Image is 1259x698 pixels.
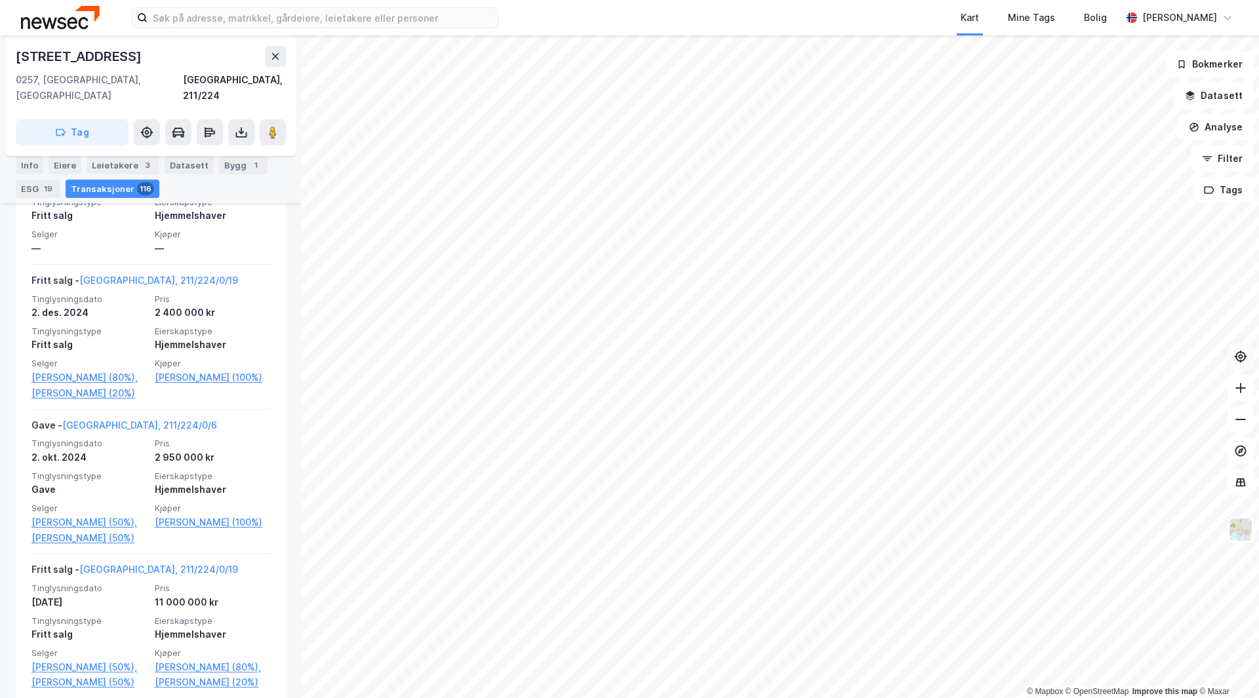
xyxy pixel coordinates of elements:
[1228,517,1253,542] img: Z
[155,674,270,690] a: [PERSON_NAME] (20%)
[165,156,214,174] div: Datasett
[155,358,270,369] span: Kjøper
[1193,635,1259,698] iframe: Chat Widget
[87,156,159,174] div: Leietakere
[66,180,159,198] div: Transaksjoner
[62,419,217,431] a: [GEOGRAPHIC_DATA], 211/224/0/6
[31,503,147,514] span: Selger
[16,180,60,198] div: ESG
[31,305,147,320] div: 2. des. 2024
[1008,10,1055,26] div: Mine Tags
[155,294,270,305] span: Pris
[1066,687,1129,696] a: OpenStreetMap
[31,417,217,438] div: Gave -
[155,503,270,514] span: Kjøper
[31,450,147,465] div: 2. okt. 2024
[1174,83,1254,109] button: Datasett
[137,182,154,195] div: 116
[79,564,238,575] a: [GEOGRAPHIC_DATA], 211/224/0/19
[31,337,147,353] div: Fritt salg
[31,562,238,583] div: Fritt salg -
[31,326,147,337] span: Tinglysningstype
[31,659,147,675] a: [PERSON_NAME] (50%),
[31,583,147,594] span: Tinglysningsdato
[31,514,147,530] a: [PERSON_NAME] (50%),
[16,46,144,67] div: [STREET_ADDRESS]
[1165,51,1254,77] button: Bokmerker
[155,482,270,497] div: Hjemmelshaver
[31,594,147,610] div: [DATE]
[31,482,147,497] div: Gave
[155,659,270,675] a: [PERSON_NAME] (80%),
[31,229,147,240] span: Selger
[155,241,270,256] div: —
[31,241,147,256] div: —
[31,530,147,546] a: [PERSON_NAME] (50%)
[31,674,147,690] a: [PERSON_NAME] (50%)
[155,627,270,642] div: Hjemmelshaver
[249,159,262,172] div: 1
[31,294,147,305] span: Tinglysningsdato
[1084,10,1107,26] div: Bolig
[155,471,270,482] span: Eierskapstype
[31,471,147,482] span: Tinglysningstype
[141,159,154,172] div: 3
[41,182,55,195] div: 19
[148,8,498,28] input: Søk på adresse, matrikkel, gårdeiere, leietakere eller personer
[155,450,270,465] div: 2 950 000 kr
[1191,145,1254,172] button: Filter
[1193,635,1259,698] div: Kontrollprogram for chat
[79,275,238,286] a: [GEOGRAPHIC_DATA], 211/224/0/19
[155,615,270,627] span: Eierskapstype
[155,370,270,385] a: [PERSON_NAME] (100%)
[155,594,270,610] div: 11 000 000 kr
[21,6,100,29] img: newsec-logo.f6e21ccffca1b3a03d2d.png
[155,337,270,353] div: Hjemmelshaver
[31,648,147,659] span: Selger
[219,156,268,174] div: Bygg
[49,156,81,174] div: Eiere
[1193,177,1254,203] button: Tags
[155,514,270,530] a: [PERSON_NAME] (100%)
[31,370,147,385] a: [PERSON_NAME] (80%),
[183,72,286,104] div: [GEOGRAPHIC_DATA], 211/224
[31,208,147,223] div: Fritt salg
[16,72,183,104] div: 0257, [GEOGRAPHIC_DATA], [GEOGRAPHIC_DATA]
[31,273,238,294] div: Fritt salg -
[155,438,270,449] span: Pris
[16,119,129,145] button: Tag
[155,583,270,594] span: Pris
[155,648,270,659] span: Kjøper
[1132,687,1197,696] a: Improve this map
[31,358,147,369] span: Selger
[155,305,270,320] div: 2 400 000 kr
[31,438,147,449] span: Tinglysningsdato
[155,208,270,223] div: Hjemmelshaver
[1027,687,1063,696] a: Mapbox
[31,385,147,401] a: [PERSON_NAME] (20%)
[155,229,270,240] span: Kjøper
[31,615,147,627] span: Tinglysningstype
[155,326,270,337] span: Eierskapstype
[16,156,43,174] div: Info
[1142,10,1217,26] div: [PERSON_NAME]
[961,10,979,26] div: Kart
[31,627,147,642] div: Fritt salg
[1178,114,1254,140] button: Analyse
